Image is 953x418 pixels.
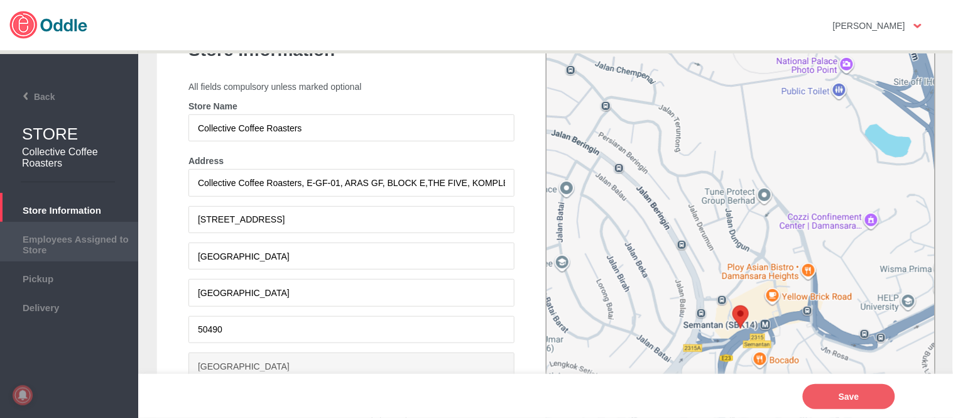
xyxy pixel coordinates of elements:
[6,231,132,255] span: Employees Assigned to Store
[188,243,515,270] input: Singapore
[914,24,922,28] img: user-option-arrow.png
[188,156,515,166] h4: Address
[188,206,515,233] input: #03-51 or B1-14
[6,202,132,216] span: Store Information
[803,384,895,409] button: Save
[4,92,55,102] span: Back
[22,146,119,169] h2: Collective Coffee Roasters
[188,114,515,141] input: Store Name
[188,101,515,111] h4: Store Name
[833,21,905,31] strong: [PERSON_NAME]
[188,82,515,92] p: All fields compulsory unless marked optional
[6,299,132,313] span: Delivery
[6,270,132,284] span: Pickup
[188,279,515,306] input: Singapore
[188,316,515,343] input: 139951, 340212
[188,169,515,196] input: 31 Orchard Road
[22,124,138,144] h1: STORE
